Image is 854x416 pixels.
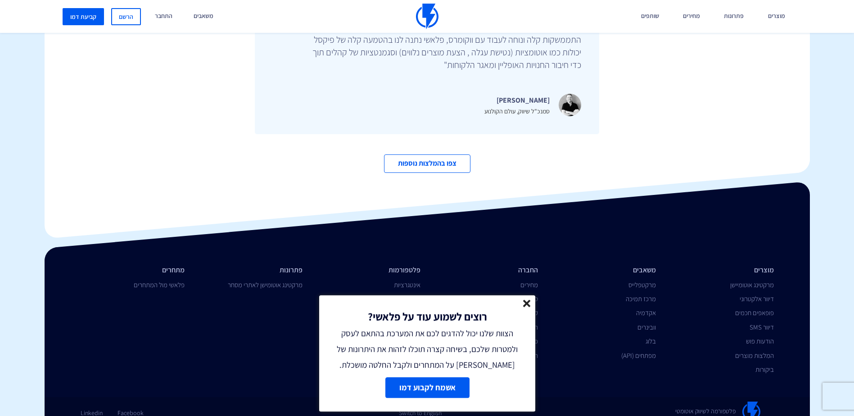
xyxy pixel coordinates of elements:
a: הרשם [111,8,141,25]
a: קביעת דמו [63,8,104,25]
p: "עברנו בעבר מספר מערכות לדיוור וSMS והחסרון המשמעותי היה בכך שלא היה התממשקות קלה ונוחה לעבוד עם ... [311,21,581,71]
p: [PERSON_NAME] [484,94,550,107]
span: סמנכ"ל שיווק, עולם הקולנוע [484,107,550,115]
